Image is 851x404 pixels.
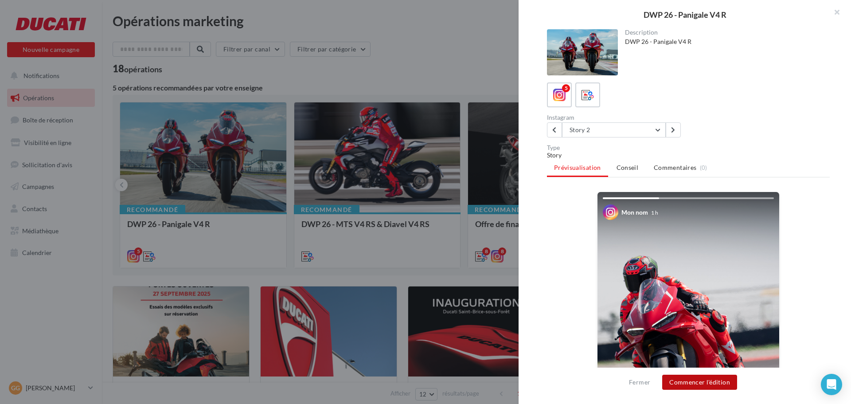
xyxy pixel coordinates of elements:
[547,114,685,121] div: Instagram
[621,208,648,217] div: Mon nom
[562,84,570,92] div: 5
[625,37,823,46] div: DWP 26 - Panigale V4 R
[617,164,638,171] span: Conseil
[625,29,823,35] div: Description
[654,163,696,172] span: Commentaires
[547,145,830,151] div: Type
[821,374,842,395] div: Open Intercom Messenger
[547,151,830,160] div: Story
[562,122,666,137] button: Story 2
[700,164,707,171] span: (0)
[651,209,658,216] div: 1 h
[662,375,737,390] button: Commencer l'édition
[533,11,837,19] div: DWP 26 - Panigale V4 R
[625,377,654,388] button: Fermer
